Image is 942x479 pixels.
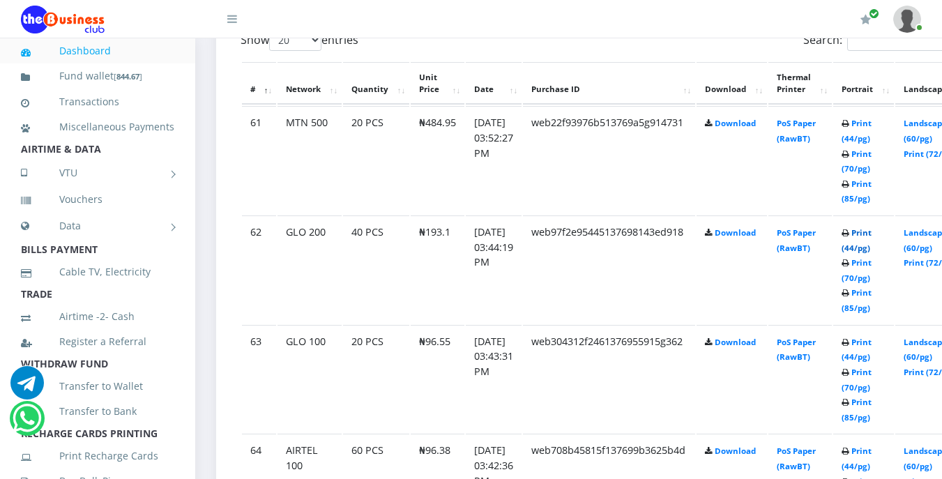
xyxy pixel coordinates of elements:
a: Chat for support [13,412,41,435]
a: Transfer to Bank [21,395,174,427]
td: GLO 100 [278,325,342,433]
a: Print (44/pg) [842,446,872,471]
label: Show entries [241,29,358,51]
a: Register a Referral [21,326,174,358]
img: Logo [21,6,105,33]
th: Download: activate to sort column ascending [697,62,767,105]
td: web304312f2461376955915g362 [523,325,695,433]
th: Unit Price: activate to sort column ascending [411,62,464,105]
img: User [893,6,921,33]
th: Network: activate to sort column ascending [278,62,342,105]
td: 61 [242,106,276,214]
th: #: activate to sort column descending [242,62,276,105]
td: 63 [242,325,276,433]
a: Print (70/pg) [842,149,872,174]
td: 20 PCS [343,106,409,214]
span: Renew/Upgrade Subscription [869,8,879,19]
small: [ ] [114,71,142,82]
a: Print (44/pg) [842,118,872,144]
td: [DATE] 03:43:31 PM [466,325,522,433]
td: GLO 200 [278,215,342,324]
a: VTU [21,155,174,190]
td: [DATE] 03:44:19 PM [466,215,522,324]
a: Print (70/pg) [842,367,872,393]
a: Print (85/pg) [842,397,872,423]
i: Renew/Upgrade Subscription [860,14,871,25]
a: PoS Paper (RawBT) [777,446,816,471]
td: ₦96.55 [411,325,464,433]
td: ₦484.95 [411,106,464,214]
a: Transfer to Wallet [21,370,174,402]
a: Vouchers [21,183,174,215]
td: 62 [242,215,276,324]
a: Airtime -2- Cash [21,301,174,333]
a: Print (44/pg) [842,227,872,253]
a: Download [715,446,756,456]
a: Download [715,227,756,238]
a: Fund wallet[844.67] [21,60,174,93]
td: 20 PCS [343,325,409,433]
a: Print (44/pg) [842,337,872,363]
b: 844.67 [116,71,139,82]
a: Download [715,337,756,347]
a: Transactions [21,86,174,118]
td: [DATE] 03:52:27 PM [466,106,522,214]
td: ₦193.1 [411,215,464,324]
td: web22f93976b513769a5g914731 [523,106,695,214]
th: Quantity: activate to sort column ascending [343,62,409,105]
a: Dashboard [21,35,174,67]
a: PoS Paper (RawBT) [777,337,816,363]
th: Date: activate to sort column ascending [466,62,522,105]
a: PoS Paper (RawBT) [777,227,816,253]
a: Miscellaneous Payments [21,111,174,143]
a: Data [21,208,174,243]
a: Print Recharge Cards [21,440,174,472]
a: Download [715,118,756,128]
th: Portrait: activate to sort column ascending [833,62,894,105]
th: Purchase ID: activate to sort column ascending [523,62,695,105]
a: Print (70/pg) [842,257,872,283]
a: Cable TV, Electricity [21,256,174,288]
a: PoS Paper (RawBT) [777,118,816,144]
th: Thermal Printer: activate to sort column ascending [768,62,832,105]
a: Chat for support [10,377,44,400]
select: Showentries [269,29,321,51]
a: Print (85/pg) [842,178,872,204]
td: MTN 500 [278,106,342,214]
a: Print (85/pg) [842,287,872,313]
td: web97f2e95445137698143ed918 [523,215,695,324]
td: 40 PCS [343,215,409,324]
